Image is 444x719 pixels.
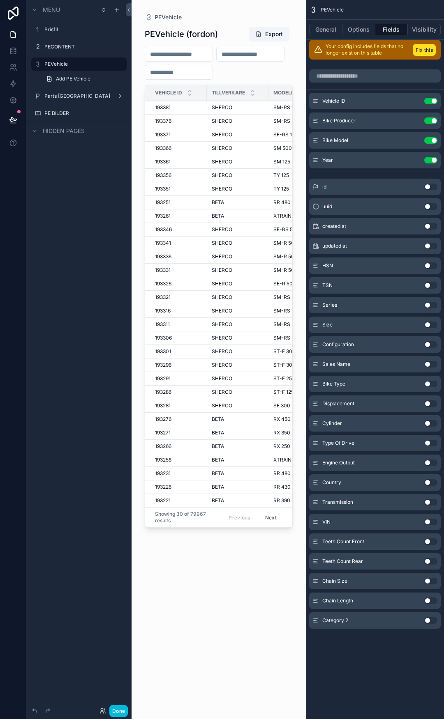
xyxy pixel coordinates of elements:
[322,519,331,525] span: VIN
[322,98,345,104] span: Vehicle ID
[322,262,333,269] span: HSN
[322,420,342,427] span: Cylinder
[322,558,363,565] span: Teeth Count Rear
[322,617,348,624] span: Category 2
[322,223,346,230] span: created at
[322,499,353,505] span: Transmission
[44,44,122,50] label: PECONTENT
[322,578,347,584] span: Chain Size
[326,43,409,56] p: Your config includes fields that no longer exist on this table
[408,24,441,35] button: Visibility
[56,76,90,82] span: Add PE Vehicle
[273,90,294,96] span: Modell
[44,93,110,99] label: Parts [GEOGRAPHIC_DATA]
[375,24,408,35] button: Fields
[322,322,333,328] span: Size
[322,400,354,407] span: Displacement
[322,361,350,368] span: Sales Name
[322,459,355,466] span: Engine Output
[44,110,122,117] label: PE BILDER
[155,511,216,524] span: Showing 30 of 79967 results
[44,61,122,67] label: PEVehicle
[322,538,364,545] span: Teeth Count Front
[41,72,127,85] a: Add PE Vehicle
[321,7,344,13] span: PEVehicle
[322,203,332,210] span: uuid
[322,597,353,604] span: Chain Length
[43,6,60,14] span: Menu
[322,137,348,144] span: Bike Model
[322,184,326,190] span: id
[322,302,337,308] span: Series
[322,440,354,446] span: Type Of Drive
[322,381,345,387] span: Bike Type
[109,705,128,717] button: Done
[43,127,85,135] span: Hidden pages
[322,282,333,289] span: TSN
[44,26,122,33] label: Prisfil
[322,243,347,249] span: updated at
[322,157,333,163] span: Year
[322,341,354,348] span: Configuration
[309,24,342,35] button: General
[342,24,375,35] button: Options
[322,117,356,124] span: Bike Producer
[413,44,436,56] button: Fix this
[322,479,341,486] span: Country
[212,90,245,96] span: tillverkare
[259,511,282,524] button: Next
[155,90,182,96] span: Vehicle ID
